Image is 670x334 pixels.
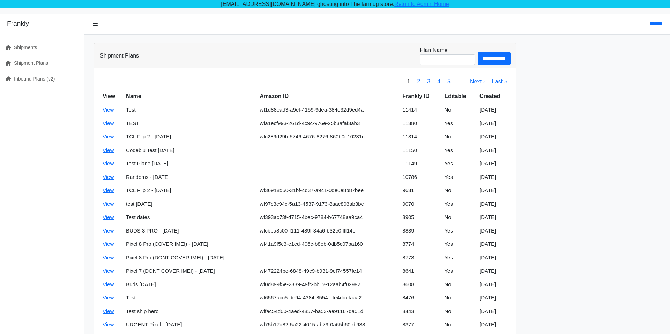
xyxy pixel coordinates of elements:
[123,89,257,103] th: Name
[441,157,477,170] td: Yes
[477,170,511,184] td: [DATE]
[427,78,430,84] a: 3
[103,174,114,180] a: View
[477,130,511,144] td: [DATE]
[441,89,477,103] th: Editable
[123,197,257,211] td: test [DATE]
[477,318,511,332] td: [DATE]
[400,89,441,103] th: Frankly ID
[103,255,114,260] a: View
[257,237,400,251] td: wf41a9f5c3-e1ed-406c-b8eb-0db5c07ba160
[123,224,257,238] td: BUDS 3 PRO - [DATE]
[477,144,511,157] td: [DATE]
[400,251,441,265] td: 8773
[257,117,400,130] td: wfa1ecf993-261d-4c9c-976e-25b3afaf3ab3
[441,318,477,332] td: No
[403,74,511,89] nav: pager
[437,78,440,84] a: 4
[400,318,441,332] td: 8377
[257,103,400,117] td: wf1d88ead3-a9ef-4159-9dea-384e32d9ed4a
[477,291,511,305] td: [DATE]
[477,117,511,130] td: [DATE]
[103,321,114,327] a: View
[477,305,511,318] td: [DATE]
[447,78,451,84] a: 5
[477,197,511,211] td: [DATE]
[441,144,477,157] td: Yes
[477,278,511,291] td: [DATE]
[103,147,114,153] a: View
[123,251,257,265] td: Pixel 8 Pro (DONT COVER IMEI) - [DATE]
[400,184,441,197] td: 9631
[477,89,511,103] th: Created
[103,214,114,220] a: View
[103,268,114,274] a: View
[103,228,114,234] a: View
[400,130,441,144] td: 11314
[123,278,257,291] td: Buds [DATE]
[454,74,467,89] span: …
[123,144,257,157] td: Codeblu Test [DATE]
[400,224,441,238] td: 8839
[103,241,114,247] a: View
[257,197,400,211] td: wf97c3c94c-5a13-4537-9173-8aac803ab3be
[441,184,477,197] td: No
[420,46,447,54] label: Plan Name
[103,295,114,301] a: View
[441,197,477,211] td: Yes
[257,130,400,144] td: wfc289d29b-5746-4676-8276-860b0e10231c
[257,291,400,305] td: wf6567acc5-de94-4384-8554-dfe4ddefaaa2
[123,237,257,251] td: Pixel 8 Pro (COVER IMEI) - [DATE]
[400,211,441,224] td: 8905
[123,211,257,224] td: Test dates
[257,89,400,103] th: Amazon ID
[441,211,477,224] td: No
[257,264,400,278] td: wf472224be-6848-49c9-b931-9ef74557fe14
[400,264,441,278] td: 8641
[400,144,441,157] td: 11150
[441,305,477,318] td: No
[257,278,400,291] td: wf0d899f5e-2339-49fc-bb12-12aab4f02992
[400,291,441,305] td: 8476
[257,184,400,197] td: wf36918d50-31bf-4d37-a941-0de0e8b87bee
[400,237,441,251] td: 8774
[403,74,414,89] span: 1
[441,103,477,117] td: No
[441,237,477,251] td: Yes
[103,308,114,314] a: View
[123,103,257,117] td: Test
[103,187,114,193] a: View
[123,318,257,332] td: URGENT Pixel - [DATE]
[103,201,114,207] a: View
[123,170,257,184] td: Randoms - [DATE]
[477,103,511,117] td: [DATE]
[470,78,485,84] a: Next ›
[400,170,441,184] td: 10786
[100,89,123,103] th: View
[257,211,400,224] td: wf393ac73f-d715-4bec-9784-b67748aa9ca4
[477,211,511,224] td: [DATE]
[123,291,257,305] td: Test
[441,278,477,291] td: No
[123,157,257,170] td: Test Plane [DATE]
[477,157,511,170] td: [DATE]
[400,278,441,291] td: 8608
[400,117,441,130] td: 11380
[477,184,511,197] td: [DATE]
[123,117,257,130] td: TEST
[441,264,477,278] td: Yes
[400,103,441,117] td: 11414
[400,197,441,211] td: 9070
[441,251,477,265] td: Yes
[477,237,511,251] td: [DATE]
[400,305,441,318] td: 8443
[492,78,507,84] a: Last »
[123,305,257,318] td: Test ship hero
[257,318,400,332] td: wf75b17d82-5a22-4015-ab79-0a65b60eb938
[477,251,511,265] td: [DATE]
[103,160,114,166] a: View
[441,130,477,144] td: No
[103,134,114,139] a: View
[123,184,257,197] td: TCL Flip 2 - [DATE]
[103,281,114,287] a: View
